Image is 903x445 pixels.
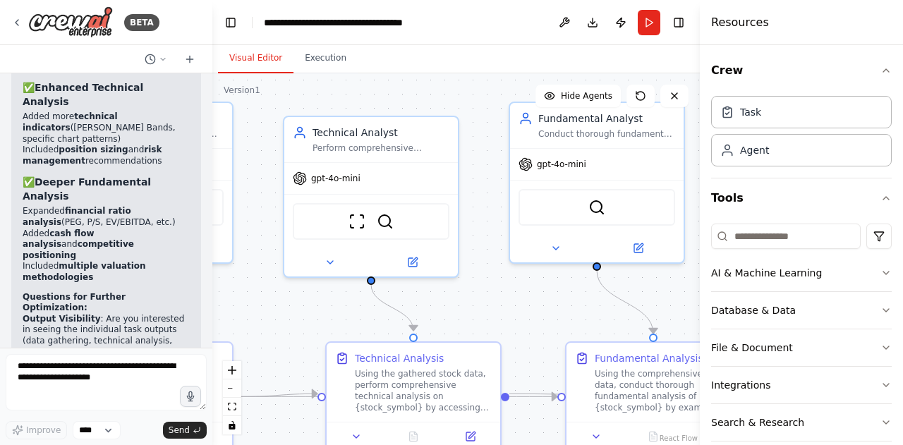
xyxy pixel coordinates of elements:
[590,270,660,334] g: Edge from d2b9b402-3017-4fcd-9125-a47112524173 to a31fec5a-289a-4555-9246-cd329104242e
[163,422,207,439] button: Send
[538,128,675,140] div: Conduct thorough fundamental analysis of {stock_symbol} by evaluating financial statements, ratio...
[23,292,126,313] strong: Questions for Further Optimization:
[283,116,459,278] div: Technical AnalystPerform comprehensive technical analysis on {stock_symbol} using price patterns,...
[624,428,684,445] button: No output available
[221,13,241,32] button: Hide left sidebar
[23,239,134,260] strong: competitive positioning
[711,90,892,178] div: Crew
[169,425,190,436] span: Send
[535,85,621,107] button: Hide Agents
[740,105,761,119] div: Task
[372,254,452,271] button: Open in side panel
[538,111,675,126] div: Fundamental Analyst
[660,434,698,442] a: React Flow attribution
[711,341,793,355] div: File & Document
[711,329,892,366] button: File & Document
[588,199,605,216] img: SerperDevTool
[23,111,118,133] strong: technical indicators
[224,85,260,96] div: Version 1
[711,404,892,441] button: Search & Research
[23,314,190,380] p: : Are you interested in seeing the individual task outputs (data gathering, technical analysis, f...
[311,173,360,184] span: gpt-4o-mini
[23,228,190,262] li: Added and
[223,398,241,416] button: fit view
[711,266,822,280] div: AI & Machine Learning
[711,255,892,291] button: AI & Machine Learning
[293,44,358,73] button: Execution
[711,415,804,429] div: Search & Research
[711,292,892,329] button: Database & Data
[223,361,241,379] button: zoom in
[23,175,190,203] h3: ✅
[349,213,365,230] img: ScrapeWebsiteTool
[711,303,796,317] div: Database & Data
[595,351,703,365] div: Fundamental Analysis
[218,44,293,73] button: Visual Editor
[264,16,423,30] nav: breadcrumb
[561,90,612,102] span: Hide Agents
[223,416,241,434] button: toggle interactivity
[23,176,151,202] strong: Deeper Fundamental Analysis
[384,428,444,445] button: No output available
[313,142,449,154] div: Perform comprehensive technical analysis on {stock_symbol} using price patterns, chart analysis, ...
[711,14,769,31] h4: Resources
[377,213,394,230] img: SerperDevTool
[28,6,113,38] img: Logo
[509,386,868,417] g: Edge from a200b582-7e62-413c-88ea-17cf52e5fea7 to ccd77a78-755e-4583-a49f-acb101f801cd
[23,145,190,166] li: Included and recommendations
[711,378,770,392] div: Integrations
[23,80,190,109] h3: ✅
[180,386,201,407] button: Click to speak your automation idea
[178,51,201,68] button: Start a new chat
[59,145,128,154] strong: position sizing
[23,261,146,282] strong: multiple valuation methodologies
[364,284,420,331] g: Edge from 19502fa0-9e62-4983-a037-c0b6e9d3a461 to a200b582-7e62-413c-88ea-17cf52e5fea7
[509,102,685,264] div: Fundamental AnalystConduct thorough fundamental analysis of {stock_symbol} by evaluating financia...
[355,368,492,413] div: Using the gathered stock data, perform comprehensive technical analysis on {stock_symbol} by acce...
[446,428,495,445] button: Open in side panel
[711,178,892,218] button: Tools
[23,314,100,324] strong: Output Visibility
[23,82,143,107] strong: Enhanced Technical Analysis
[223,379,241,398] button: zoom out
[669,13,689,32] button: Hide right sidebar
[355,351,444,365] div: Technical Analysis
[26,425,61,436] span: Improve
[241,386,317,403] g: Edge from 00b9dd89-0bd3-405c-877f-c6bfd14ae1d8 to a200b582-7e62-413c-88ea-17cf52e5fea7
[740,143,769,157] div: Agent
[124,14,159,31] div: BETA
[241,389,557,403] g: Edge from 00b9dd89-0bd3-405c-877f-c6bfd14ae1d8 to a31fec5a-289a-4555-9246-cd329104242e
[23,206,131,227] strong: financial ratio analysis
[23,145,162,166] strong: risk management
[711,367,892,403] button: Integrations
[23,228,95,250] strong: cash flow analysis
[23,261,190,283] li: Included
[711,51,892,90] button: Crew
[595,368,732,413] div: Using the comprehensive stock data, conduct thorough fundamental analysis of {stock_symbol} by ex...
[23,111,190,145] li: Added more ([PERSON_NAME] Bands, specific chart patterns)
[223,361,241,434] div: React Flow controls
[139,51,173,68] button: Switch to previous chat
[537,159,586,170] span: gpt-4o-mini
[6,421,67,439] button: Improve
[23,206,190,228] li: Expanded (PEG, P/S, EV/EBITDA, etc.)
[313,126,449,140] div: Technical Analyst
[598,240,678,257] button: Open in side panel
